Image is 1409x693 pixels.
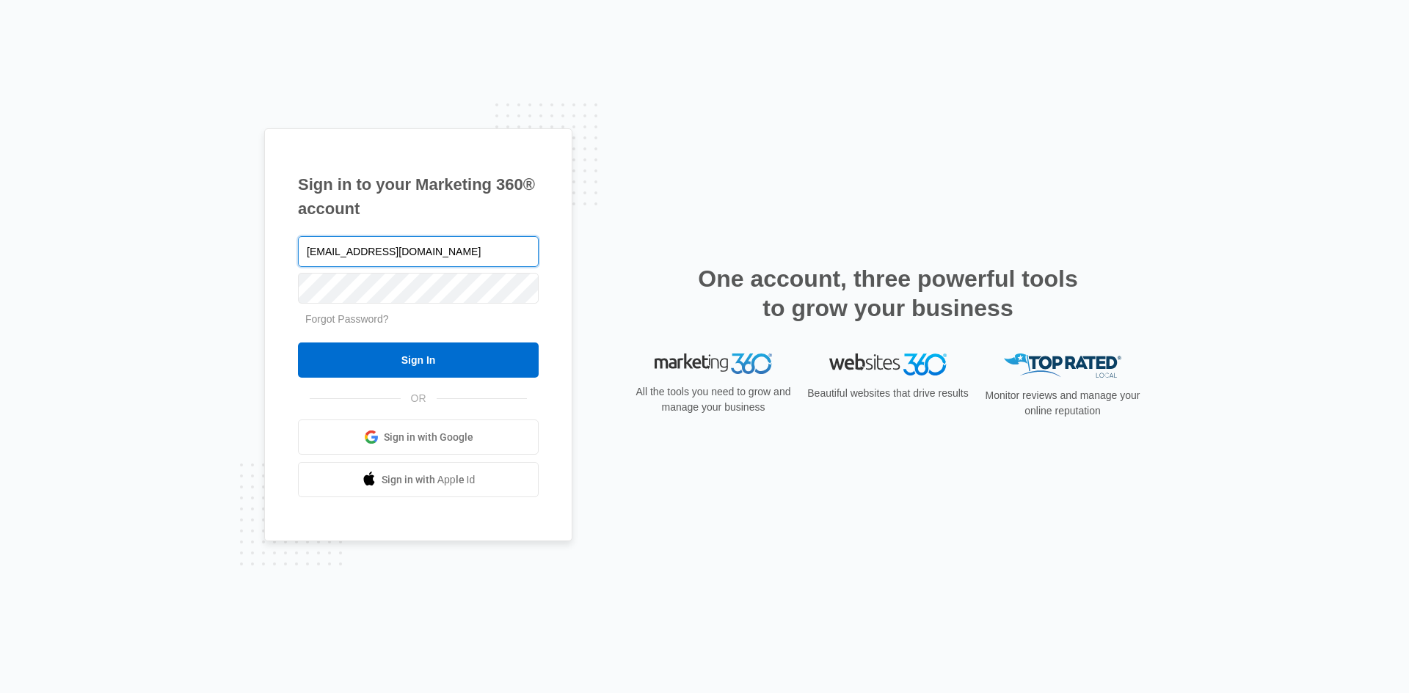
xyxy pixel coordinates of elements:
a: Sign in with Apple Id [298,462,539,497]
span: Sign in with Google [384,430,473,445]
div: Domain: [DOMAIN_NAME] [38,38,161,50]
img: website_grey.svg [23,38,35,50]
p: Monitor reviews and manage your online reputation [980,388,1145,419]
input: Sign In [298,342,539,378]
p: All the tools you need to grow and manage your business [631,384,795,415]
a: Forgot Password? [305,313,389,325]
input: Email [298,236,539,267]
p: Beautiful websites that drive results [806,386,970,401]
span: OR [401,391,437,406]
div: v 4.0.25 [41,23,72,35]
a: Sign in with Google [298,419,539,455]
img: Websites 360 [829,353,947,375]
img: logo_orange.svg [23,23,35,35]
img: tab_domain_overview_orange.svg [40,92,51,104]
img: Marketing 360 [655,353,772,374]
h1: Sign in to your Marketing 360® account [298,172,539,221]
div: Domain Overview [56,94,131,103]
div: Keywords by Traffic [162,94,247,103]
span: Sign in with Apple Id [382,472,476,488]
img: Top Rated Local [1004,353,1121,378]
img: tab_keywords_by_traffic_grey.svg [146,92,158,104]
h2: One account, three powerful tools to grow your business [693,264,1082,323]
